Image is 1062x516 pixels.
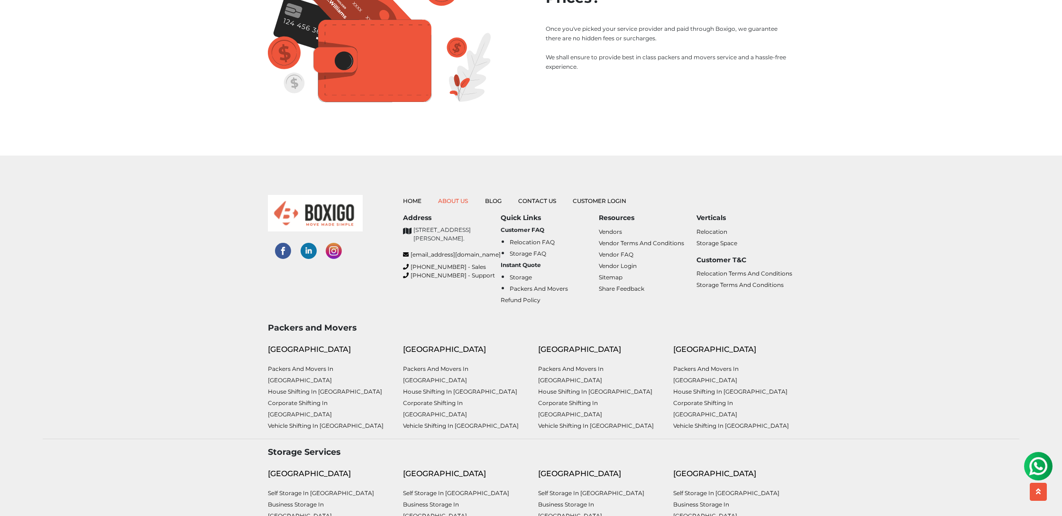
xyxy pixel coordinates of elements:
[268,388,382,395] a: House shifting in [GEOGRAPHIC_DATA]
[268,422,384,429] a: Vehicle shifting in [GEOGRAPHIC_DATA]
[403,489,509,497] a: Self Storage in [GEOGRAPHIC_DATA]
[403,388,517,395] a: House shifting in [GEOGRAPHIC_DATA]
[501,261,541,268] b: Instant Quote
[673,489,779,497] a: Self Storage in [GEOGRAPHIC_DATA]
[538,489,644,497] a: Self Storage in [GEOGRAPHIC_DATA]
[538,344,659,355] div: [GEOGRAPHIC_DATA]
[403,263,501,271] a: [PHONE_NUMBER] - Sales
[510,274,532,281] a: Storage
[673,365,739,384] a: Packers and Movers in [GEOGRAPHIC_DATA]
[403,271,501,280] a: [PHONE_NUMBER] - Support
[301,243,317,259] img: linked-in-social-links
[501,226,544,233] b: Customer FAQ
[413,226,501,243] p: [STREET_ADDRESS][PERSON_NAME].
[538,422,654,429] a: Vehicle shifting in [GEOGRAPHIC_DATA]
[9,9,28,28] img: whatsapp-icon.svg
[696,228,727,235] a: Relocation
[696,256,794,264] h6: Customer T&C
[268,447,794,457] h3: Storage Services
[538,365,604,384] a: Packers and Movers in [GEOGRAPHIC_DATA]
[268,322,794,332] h3: Packers and Movers
[1030,483,1047,501] button: scroll up
[403,399,467,418] a: Corporate Shifting in [GEOGRAPHIC_DATA]
[518,197,556,204] a: Contact Us
[599,274,623,281] a: Sitemap
[403,468,524,479] div: [GEOGRAPHIC_DATA]
[403,422,519,429] a: Vehicle shifting in [GEOGRAPHIC_DATA]
[268,489,374,497] a: Self Storage in [GEOGRAPHIC_DATA]
[696,240,737,247] a: Storage Space
[673,344,794,355] div: [GEOGRAPHIC_DATA]
[673,468,794,479] div: [GEOGRAPHIC_DATA]
[599,285,644,292] a: Share Feedback
[403,197,421,204] a: Home
[599,251,633,258] a: Vendor FAQ
[599,240,684,247] a: Vendor Terms and Conditions
[538,468,659,479] div: [GEOGRAPHIC_DATA]
[599,214,696,222] h6: Resources
[403,365,468,384] a: Packers and Movers in [GEOGRAPHIC_DATA]
[538,399,602,418] a: Corporate Shifting in [GEOGRAPHIC_DATA]
[696,214,794,222] h6: Verticals
[326,243,342,259] img: instagram-social-links
[673,422,789,429] a: Vehicle shifting in [GEOGRAPHIC_DATA]
[268,195,363,231] img: boxigo_logo_small
[403,214,501,222] h6: Address
[268,344,389,355] div: [GEOGRAPHIC_DATA]
[510,285,568,292] a: Packers and Movers
[501,214,598,222] h6: Quick Links
[696,270,792,277] a: Relocation Terms and Conditions
[275,243,291,259] img: facebook-social-links
[268,399,332,418] a: Corporate Shifting in [GEOGRAPHIC_DATA]
[599,228,622,235] a: Vendors
[485,197,502,204] a: Blog
[268,365,333,384] a: Packers and Movers in [GEOGRAPHIC_DATA]
[673,399,737,418] a: Corporate Shifting in [GEOGRAPHIC_DATA]
[501,296,540,304] a: Refund Policy
[696,281,784,288] a: Storage Terms and Conditions
[403,344,524,355] div: [GEOGRAPHIC_DATA]
[573,197,626,204] a: Customer Login
[673,388,787,395] a: House shifting in [GEOGRAPHIC_DATA]
[538,388,652,395] a: House shifting in [GEOGRAPHIC_DATA]
[510,239,555,246] a: Relocation FAQ
[599,262,637,269] a: Vendor Login
[438,197,468,204] a: About Us
[546,24,794,72] p: Once you've picked your service provider and paid through Boxigo, we guarantee there are no hidde...
[403,250,501,259] a: [EMAIL_ADDRESS][DOMAIN_NAME]
[510,250,546,257] a: Storage FAQ
[268,468,389,479] div: [GEOGRAPHIC_DATA]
